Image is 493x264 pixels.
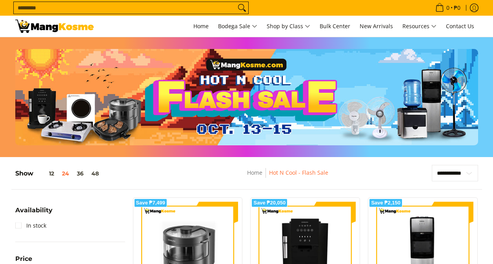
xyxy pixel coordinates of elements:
a: Contact Us [442,16,478,37]
a: Home [189,16,213,37]
a: Shop by Class [263,16,314,37]
span: • [433,4,463,12]
a: In stock [15,219,46,232]
nav: Main Menu [102,16,478,37]
span: Bodega Sale [218,22,257,31]
span: ₱0 [453,5,462,11]
span: 0 [445,5,451,11]
span: Save ₱7,499 [136,201,166,205]
span: Bulk Center [320,22,350,30]
span: Shop by Class [267,22,310,31]
a: Hot N Cool - Flash Sale [269,169,328,176]
h5: Show [15,170,103,177]
a: Bulk Center [316,16,354,37]
button: 48 [87,170,103,177]
span: Save ₱2,150 [371,201,400,205]
a: Bodega Sale [214,16,261,37]
span: Contact Us [446,22,474,30]
button: Search [236,2,248,14]
span: Home [193,22,209,30]
button: 36 [73,170,87,177]
img: Hot N Cool: Mang Kosme MID-PAYDAY APPLIANCES SALE! l Mang Kosme [15,20,94,33]
a: New Arrivals [356,16,397,37]
span: Resources [402,22,437,31]
button: 12 [33,170,58,177]
a: Resources [398,16,440,37]
span: Availability [15,207,53,213]
span: New Arrivals [360,22,393,30]
a: Home [247,169,262,176]
span: Save ₱20,050 [253,201,286,205]
button: 24 [58,170,73,177]
span: Price [15,256,32,262]
summary: Open [15,207,53,219]
nav: Breadcrumbs [191,168,385,186]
